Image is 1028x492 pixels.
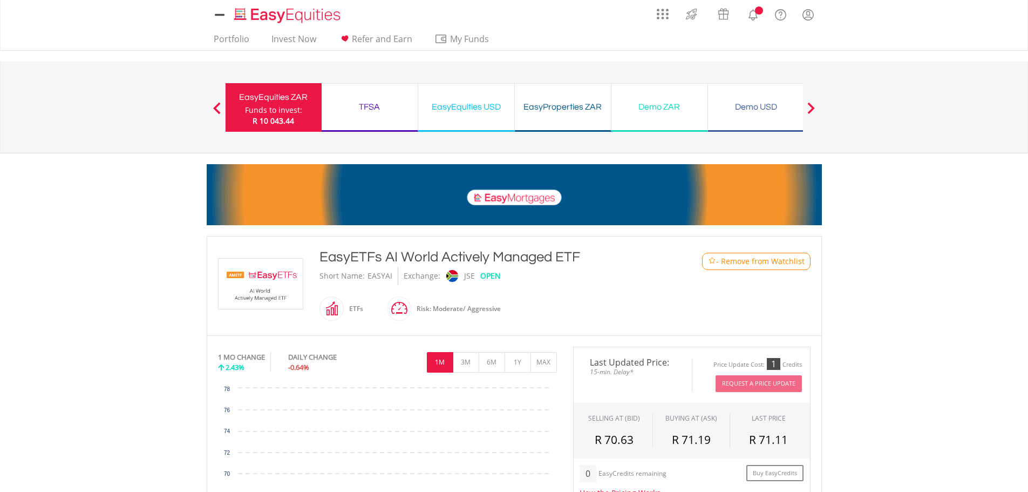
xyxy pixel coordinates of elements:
a: Refer and Earn [334,33,417,50]
button: 3M [453,352,479,373]
img: EQU.ZA.EASYAI.png [220,259,301,309]
div: Price Update Cost: [713,361,765,369]
div: 1 [767,358,780,370]
span: R 71.11 [749,432,788,447]
div: EasyCredits remaining [598,470,666,479]
text: 74 [223,428,230,434]
div: SELLING AT (BID) [588,414,640,423]
div: EasyEquities ZAR [232,90,315,105]
button: Next [800,107,822,118]
span: BUYING AT (ASK) [665,414,717,423]
a: FAQ's and Support [767,3,794,24]
button: Request A Price Update [716,375,802,392]
a: Portfolio [209,33,254,50]
div: TFSA [328,99,411,114]
img: thrive-v2.svg [683,5,700,23]
div: DAILY CHANGE [288,352,373,362]
img: jse.png [446,270,458,282]
span: R 10 043.44 [253,116,294,126]
button: 1M [427,352,453,373]
img: vouchers-v2.svg [714,5,732,23]
div: JSE [464,267,475,285]
div: Funds to invest: [245,105,302,116]
a: Buy EasyCredits [746,465,804,482]
div: EasyProperties ZAR [521,99,604,114]
span: R 71.19 [672,432,711,447]
span: 15-min. Delay* [582,367,684,377]
text: 76 [223,407,230,413]
img: EasyMortage Promotion Banner [207,164,822,225]
button: Watchlist - Remove from Watchlist [702,253,811,270]
img: grid-menu-icon.svg [657,8,669,20]
div: 1 MO CHANGE [218,352,265,362]
a: Home page [230,3,345,24]
div: OPEN [480,267,501,285]
span: 2.43% [226,362,244,372]
button: Previous [206,107,228,118]
div: Short Name: [319,267,365,285]
span: R 70.63 [595,432,634,447]
div: LAST PRICE [752,414,786,423]
a: Vouchers [707,3,739,23]
span: - Remove from Watchlist [716,256,805,267]
div: 0 [580,465,596,482]
div: Exchange: [404,267,440,285]
span: -0.64% [288,362,309,372]
div: EasyETFs AI World Actively Managed ETF [319,247,658,267]
img: EasyEquities_Logo.png [232,6,345,24]
img: Watchlist [708,257,716,265]
span: Last Updated Price: [582,358,684,367]
div: EasyEquities USD [425,99,508,114]
a: AppsGrid [650,3,676,20]
div: Demo USD [714,99,798,114]
div: ETFs [344,296,363,322]
button: MAX [530,352,557,373]
span: My Funds [434,32,505,46]
a: Invest Now [267,33,321,50]
text: 72 [223,450,230,456]
button: 1Y [505,352,531,373]
div: EASYAI [367,267,392,285]
text: 70 [223,471,230,477]
button: 6M [479,352,505,373]
div: Demo ZAR [618,99,701,114]
div: Credits [782,361,802,369]
text: 78 [223,386,230,392]
span: Refer and Earn [352,33,412,45]
div: Risk: Moderate/ Aggressive [411,296,501,322]
a: My Profile [794,3,822,26]
a: Notifications [739,3,767,24]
